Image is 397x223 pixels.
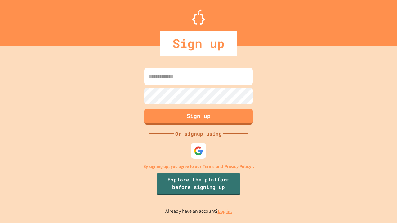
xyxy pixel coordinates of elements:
[192,9,205,25] img: Logo.svg
[144,109,253,125] button: Sign up
[225,163,251,170] a: Privacy Policy
[165,208,232,215] p: Already have an account?
[218,208,232,215] a: Log in.
[174,130,223,138] div: Or signup using
[157,173,240,195] a: Explore the platform before signing up
[203,163,214,170] a: Terms
[160,31,237,56] div: Sign up
[194,146,203,155] img: google-icon.svg
[143,163,254,170] p: By signing up, you agree to our and .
